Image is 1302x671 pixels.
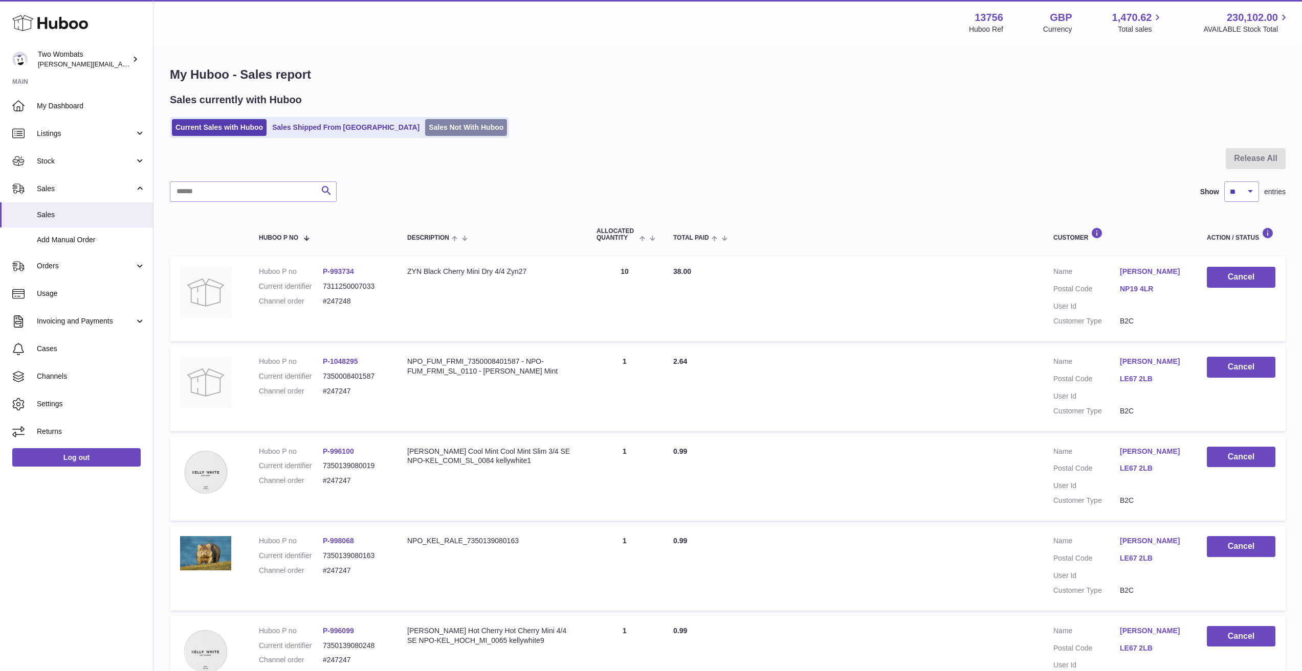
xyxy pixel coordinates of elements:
span: Add Manual Order [37,235,145,245]
dt: User Id [1053,391,1120,401]
span: Cases [37,344,145,354]
dt: Huboo P no [259,357,323,366]
a: P-996099 [323,627,354,635]
dt: Customer Type [1053,406,1120,416]
span: Sales [37,184,135,194]
a: Log out [12,448,141,467]
span: Settings [37,399,145,409]
td: 1 [586,346,663,431]
h1: My Huboo - Sales report [170,66,1286,83]
a: [PERSON_NAME] [1120,447,1186,456]
dt: Current identifier [259,372,323,381]
a: Sales Shipped From [GEOGRAPHIC_DATA] [269,119,423,136]
span: 2.64 [673,357,687,365]
dt: Channel order [259,566,323,575]
dd: 7350139080163 [323,551,387,561]
dt: Name [1053,267,1120,279]
span: 0.99 [673,627,687,635]
a: LE67 2LB [1120,643,1186,653]
dt: Postal Code [1053,374,1120,386]
div: Customer [1053,227,1186,241]
a: [PERSON_NAME] [1120,536,1186,546]
dt: Postal Code [1053,464,1120,476]
img: no-photo.jpg [180,267,231,318]
button: Cancel [1207,267,1275,288]
dt: Current identifier [259,551,323,561]
a: 1,470.62 Total sales [1112,11,1164,34]
span: Usage [37,289,145,298]
a: NP19 4LR [1120,284,1186,294]
div: ZYN Black Cherry Mini Dry 4/4 Zyn27 [407,267,576,276]
button: Cancel [1207,447,1275,468]
dt: User Id [1053,302,1120,311]
span: entries [1264,187,1286,197]
label: Show [1200,187,1219,197]
dt: Name [1053,536,1120,548]
div: Action / Status [1207,227,1275,241]
td: 1 [586,436,663,521]
span: Huboo P no [259,235,298,241]
dt: User Id [1053,571,1120,581]
td: 10 [586,257,663,341]
dd: 7350008401587 [323,372,387,381]
span: Listings [37,129,135,138]
dd: B2C [1120,586,1186,595]
td: 1 [586,526,663,611]
span: Orders [37,261,135,271]
dd: #247247 [323,566,387,575]
span: Total sales [1118,25,1163,34]
dt: Customer Type [1053,316,1120,326]
dt: Customer Type [1053,496,1120,505]
dt: Channel order [259,476,323,485]
dt: Current identifier [259,461,323,471]
dt: Postal Code [1053,284,1120,296]
strong: 13756 [975,11,1003,25]
dt: Channel order [259,386,323,396]
div: NPO_FUM_FRMI_7350008401587 - NPO-FUM_FRMI_SL_0110 - [PERSON_NAME] Mint [407,357,576,376]
a: LE67 2LB [1120,374,1186,384]
span: Total paid [673,235,709,241]
dd: #247248 [323,296,387,306]
div: Huboo Ref [969,25,1003,34]
dd: #247247 [323,655,387,665]
span: 230,102.00 [1227,11,1278,25]
span: Description [407,235,449,241]
div: NPO_KEL_RALE_7350139080163 [407,536,576,546]
h2: Sales currently with Huboo [170,93,302,107]
dt: Name [1053,447,1120,459]
span: Channels [37,372,145,381]
a: LE67 2LB [1120,464,1186,473]
dt: Channel order [259,296,323,306]
div: [PERSON_NAME] Cool Mint Cool Mint Slim 3/4 SE NPO-KEL_COMI_SL_0084 kellywhite1 [407,447,576,466]
dt: Channel order [259,655,323,665]
dt: Customer Type [1053,586,1120,595]
button: Cancel [1207,536,1275,557]
a: P-996100 [323,447,354,455]
dd: 7350139080248 [323,641,387,651]
dt: User Id [1053,660,1120,670]
img: Kelly_White_Cool_Mint_Slim_3_4_Nicotine_Pouches-7350139080019.webp [180,447,231,498]
dt: Postal Code [1053,643,1120,656]
a: Current Sales with Huboo [172,119,267,136]
span: Stock [37,156,135,166]
span: 0.99 [673,447,687,455]
a: P-998068 [323,537,354,545]
a: LE67 2LB [1120,553,1186,563]
dt: Current identifier [259,282,323,291]
span: [PERSON_NAME][EMAIL_ADDRESS][DOMAIN_NAME] [38,60,205,68]
dd: B2C [1120,316,1186,326]
dt: Huboo P no [259,447,323,456]
dt: Postal Code [1053,553,1120,566]
dd: #247247 [323,386,387,396]
dd: 7311250007033 [323,282,387,291]
dd: B2C [1120,406,1186,416]
span: Returns [37,427,145,436]
dt: Name [1053,626,1120,638]
img: no-photo.jpg [180,357,231,408]
span: 0.99 [673,537,687,545]
a: [PERSON_NAME] [1120,267,1186,276]
a: 230,102.00 AVAILABLE Stock Total [1203,11,1290,34]
button: Cancel [1207,357,1275,378]
span: ALLOCATED Quantity [597,228,637,241]
dt: Name [1053,357,1120,369]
